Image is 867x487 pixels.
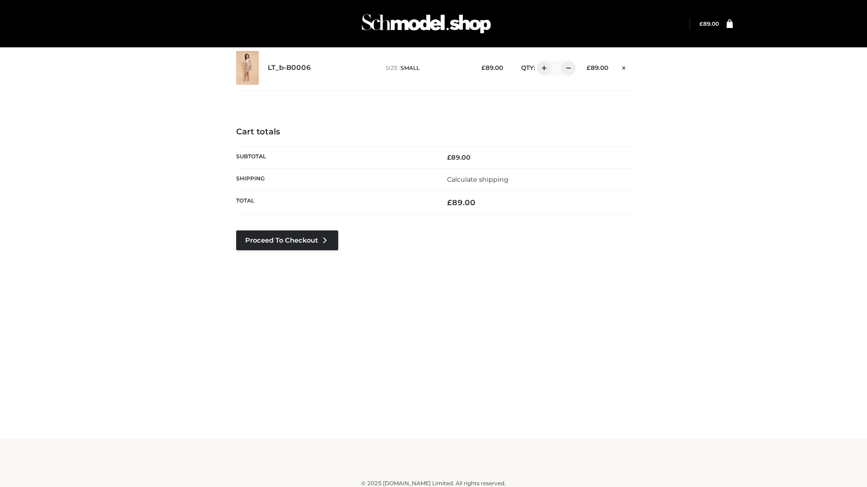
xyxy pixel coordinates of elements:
bdi: 89.00 [447,198,475,207]
a: Calculate shipping [447,175,508,184]
bdi: 89.00 [699,20,719,27]
span: £ [699,20,703,27]
bdi: 89.00 [481,64,503,71]
div: QTY: [512,61,573,75]
h4: Cart totals [236,127,631,137]
th: Shipping [236,168,433,190]
span: £ [587,64,591,71]
bdi: 89.00 [447,153,471,161]
th: Subtotal [236,146,433,168]
span: £ [447,198,452,207]
img: Schmodel Admin 964 [359,6,494,41]
span: £ [447,153,451,161]
th: Total [236,191,433,215]
bdi: 89.00 [587,64,608,71]
span: £ [481,64,485,71]
p: size : [386,64,467,72]
a: LT_b-B0006 [268,64,311,72]
span: SMALL [401,64,420,71]
a: £89.00 [699,20,719,27]
a: Proceed to Checkout [236,230,338,250]
a: Remove this item [617,61,631,73]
